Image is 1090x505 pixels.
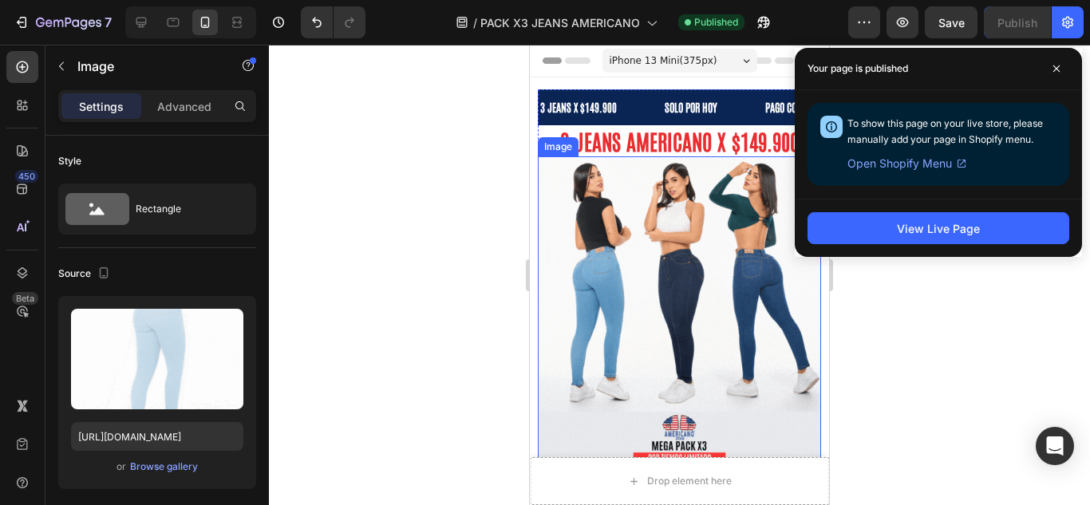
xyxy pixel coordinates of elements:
[77,57,213,76] p: Image
[984,6,1051,38] button: Publish
[12,292,38,305] div: Beta
[301,6,365,38] div: Undo/Redo
[130,460,198,474] div: Browse gallery
[157,98,211,115] p: Advanced
[117,457,126,476] span: or
[71,422,243,451] input: https://example.com/image.jpg
[530,45,829,505] iframe: Design area
[30,82,269,110] strong: 3 JEANS AMERICANO X $149.900
[808,212,1069,244] button: View Live Page
[79,98,124,115] p: Settings
[997,14,1037,31] div: Publish
[8,112,291,426] img: gempages_563869014917382930-ba028d0f-738d-441a-a980-beb4839927b1.gif
[129,459,199,475] button: Browse gallery
[473,14,477,31] span: /
[938,16,965,30] span: Save
[58,263,113,285] div: Source
[847,154,952,173] span: Open Shopify Menu
[58,154,81,168] div: Style
[480,14,640,31] span: PACK X3 JEANS AMERICANO
[136,191,233,227] div: Rectangle
[808,61,908,77] p: Your page is published
[105,13,112,32] p: 7
[694,15,738,30] span: Published
[71,309,243,409] img: preview-image
[925,6,977,38] button: Save
[847,117,1043,145] span: To show this page on your live store, please manually add your page in Shopify menu.
[1036,427,1074,465] div: Open Intercom Messenger
[11,95,45,109] div: Image
[6,6,119,38] button: 7
[897,220,980,237] div: View Live Page
[235,53,316,73] p: PAGO CONTRAENTREGA
[15,170,38,183] div: 450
